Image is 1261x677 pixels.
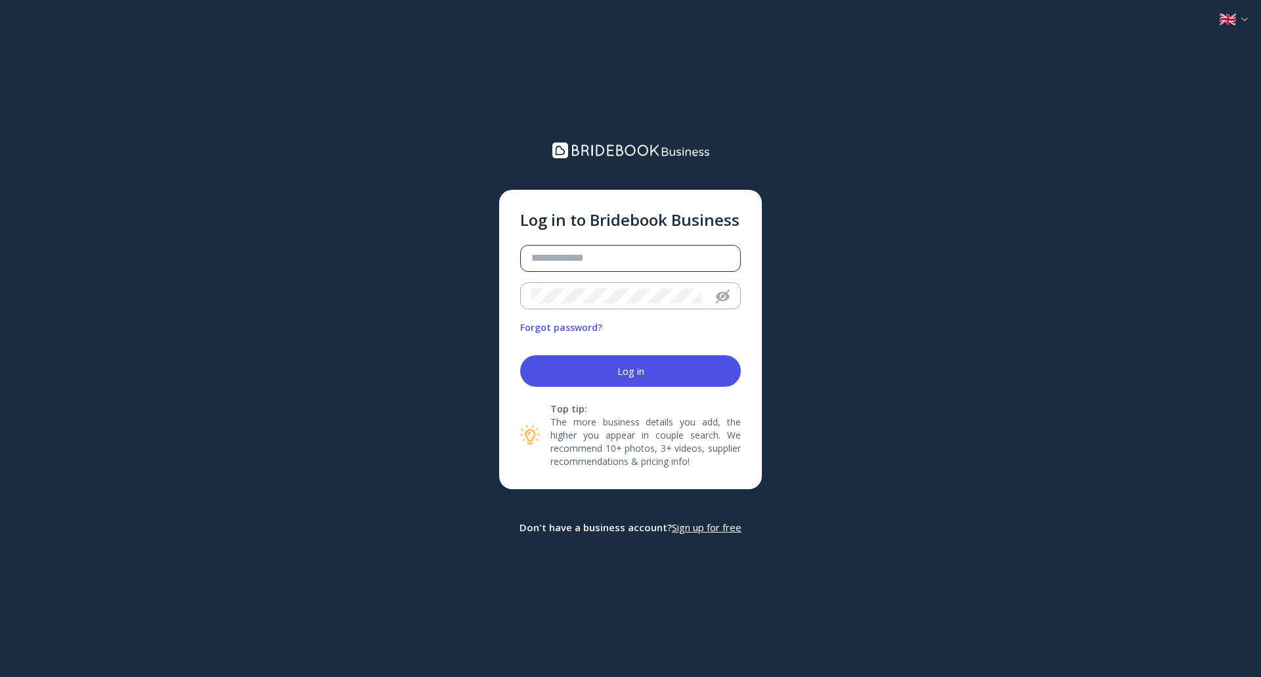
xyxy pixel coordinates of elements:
[550,403,741,416] span: Top tip:
[1220,13,1236,26] img: gb.png
[617,366,644,376] div: Log in
[520,211,741,230] h4: Log in to Bridebook Business
[520,321,602,334] a: Forgot password?
[672,521,741,535] a: Sign up for free
[520,355,741,387] button: Log in
[520,521,741,535] div: Don't have a business account?
[550,403,741,468] div: The more business details you add, the higher you appear in couple search. We recommend 10+ photo...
